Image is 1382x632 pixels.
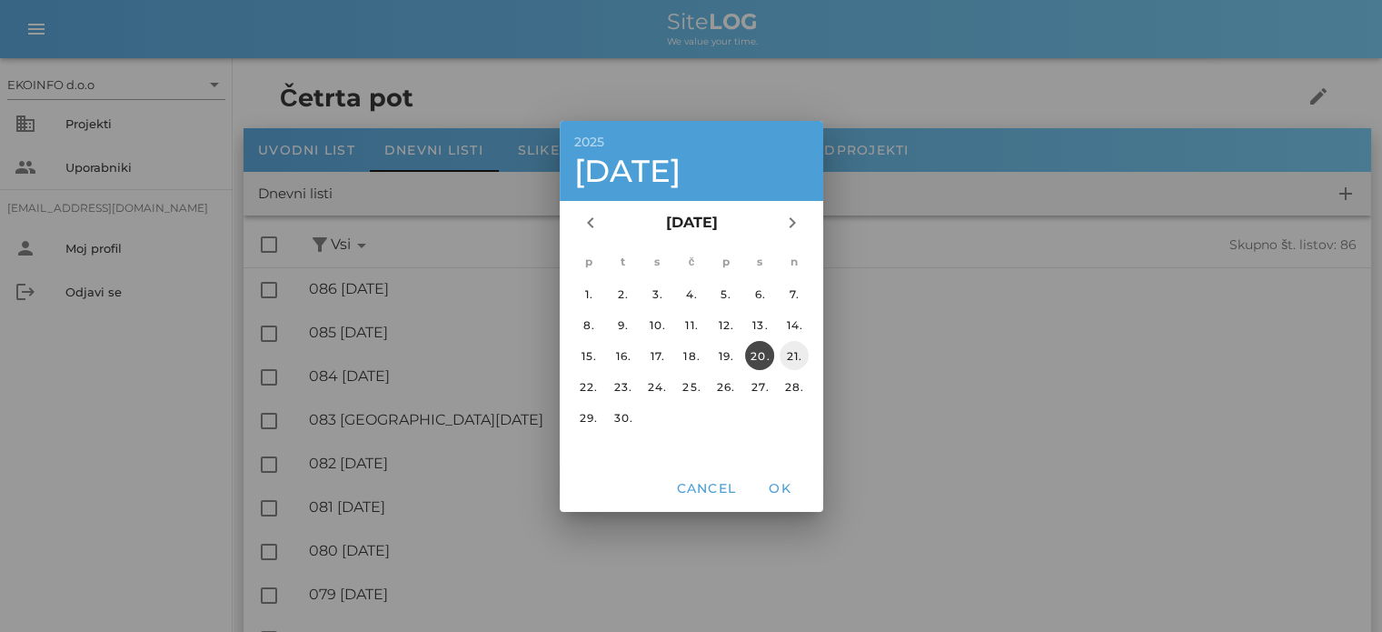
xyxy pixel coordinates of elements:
[711,379,740,393] div: 26.
[608,379,637,393] div: 23.
[573,286,602,300] div: 1.
[711,372,740,401] button: 26.
[745,310,774,339] button: 13.
[608,341,637,370] button: 16.
[675,246,708,277] th: č
[574,135,809,148] div: 2025
[751,472,809,505] button: OK
[780,279,809,308] button: 7.
[608,403,637,432] button: 30.
[668,472,743,505] button: Cancel
[606,246,639,277] th: t
[574,155,809,186] div: [DATE]
[711,348,740,362] div: 19.
[658,205,724,241] button: [DATE]
[676,341,705,370] button: 18.
[572,246,605,277] th: p
[580,212,602,234] i: chevron_left
[780,348,809,362] div: 21.
[608,279,637,308] button: 2.
[573,348,602,362] div: 15.
[780,372,809,401] button: 28.
[711,341,740,370] button: 19.
[743,246,776,277] th: s
[573,341,602,370] button: 15.
[608,317,637,331] div: 9.
[642,310,671,339] button: 10.
[776,206,809,239] button: Naslednji mesec
[780,379,809,393] div: 28.
[745,279,774,308] button: 6.
[642,379,671,393] div: 24.
[709,246,741,277] th: p
[642,348,671,362] div: 17.
[780,317,809,331] div: 14.
[642,279,671,308] button: 3.
[745,348,774,362] div: 20.
[642,317,671,331] div: 10.
[780,341,809,370] button: 21.
[745,341,774,370] button: 20.
[711,286,740,300] div: 5.
[676,286,705,300] div: 4.
[745,372,774,401] button: 27.
[711,279,740,308] button: 5.
[573,372,602,401] button: 22.
[573,403,602,432] button: 29.
[676,372,705,401] button: 25.
[711,317,740,331] div: 12.
[758,480,801,497] span: OK
[608,410,637,424] div: 30.
[573,410,602,424] div: 29.
[745,317,774,331] div: 13.
[573,317,602,331] div: 8.
[642,341,671,370] button: 17.
[641,246,673,277] th: s
[778,246,810,277] th: n
[676,317,705,331] div: 11.
[781,212,803,234] i: chevron_right
[608,372,637,401] button: 23.
[642,286,671,300] div: 3.
[608,286,637,300] div: 2.
[573,279,602,308] button: 1.
[573,379,602,393] div: 22.
[573,310,602,339] button: 8.
[780,310,809,339] button: 14.
[675,480,736,497] span: Cancel
[780,286,809,300] div: 7.
[676,348,705,362] div: 18.
[608,348,637,362] div: 16.
[642,372,671,401] button: 24.
[676,279,705,308] button: 4.
[711,310,740,339] button: 12.
[676,310,705,339] button: 11.
[745,286,774,300] div: 6.
[745,379,774,393] div: 27.
[1123,436,1382,632] div: Pripomoček za klepet
[1123,436,1382,632] iframe: Chat Widget
[574,206,607,239] button: Prejšnji mesec
[676,379,705,393] div: 25.
[608,310,637,339] button: 9.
